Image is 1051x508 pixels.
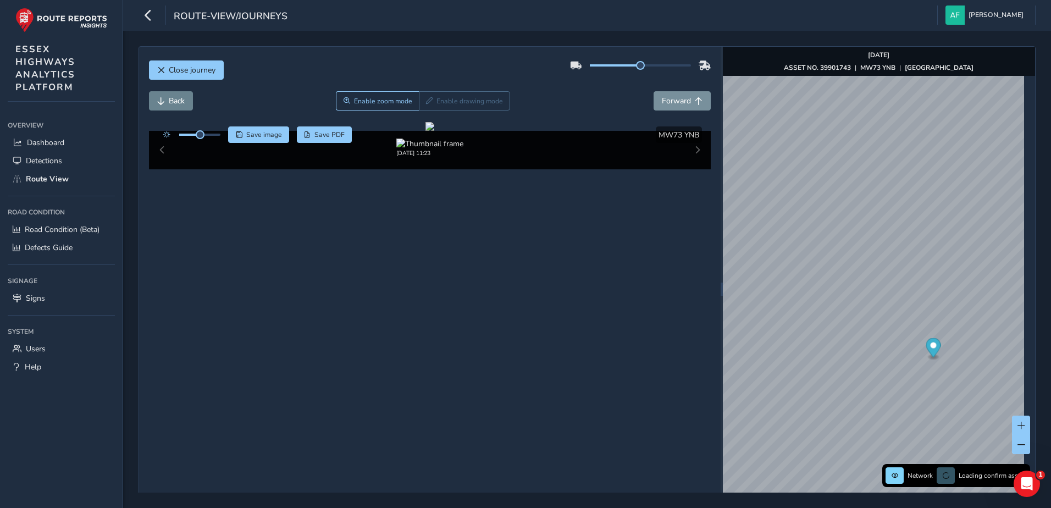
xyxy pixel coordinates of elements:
[15,43,75,93] span: ESSEX HIGHWAYS ANALYTICS PLATFORM
[659,130,699,140] span: MW73 YNB
[959,471,1027,480] span: Loading confirm assets
[8,289,115,307] a: Signs
[169,96,185,106] span: Back
[868,51,889,59] strong: [DATE]
[314,130,345,139] span: Save PDF
[149,91,193,111] button: Back
[8,358,115,376] a: Help
[8,220,115,239] a: Road Condition (Beta)
[246,130,282,139] span: Save image
[8,134,115,152] a: Dashboard
[25,242,73,253] span: Defects Guide
[15,8,107,32] img: rr logo
[228,126,289,143] button: Save
[26,293,45,303] span: Signs
[354,97,412,106] span: Enable zoom mode
[784,63,973,72] div: | |
[336,91,419,111] button: Zoom
[945,5,965,25] img: diamond-layout
[1036,471,1045,479] span: 1
[174,9,287,25] span: route-view/journeys
[662,96,691,106] span: Forward
[8,204,115,220] div: Road Condition
[25,362,41,372] span: Help
[396,149,463,157] div: [DATE] 11:23
[27,137,64,148] span: Dashboard
[8,273,115,289] div: Signage
[908,471,933,480] span: Network
[297,126,352,143] button: PDF
[860,63,895,72] strong: MW73 YNB
[26,156,62,166] span: Detections
[149,60,224,80] button: Close journey
[1014,471,1040,497] iframe: Intercom live chat
[25,224,99,235] span: Road Condition (Beta)
[396,139,463,149] img: Thumbnail frame
[26,174,69,184] span: Route View
[945,5,1027,25] button: [PERSON_NAME]
[926,338,941,361] div: Map marker
[26,344,46,354] span: Users
[654,91,711,111] button: Forward
[8,170,115,188] a: Route View
[905,63,973,72] strong: [GEOGRAPHIC_DATA]
[169,65,215,75] span: Close journey
[8,239,115,257] a: Defects Guide
[8,117,115,134] div: Overview
[8,340,115,358] a: Users
[969,5,1024,25] span: [PERSON_NAME]
[784,63,851,72] strong: ASSET NO. 39901743
[8,152,115,170] a: Detections
[8,323,115,340] div: System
